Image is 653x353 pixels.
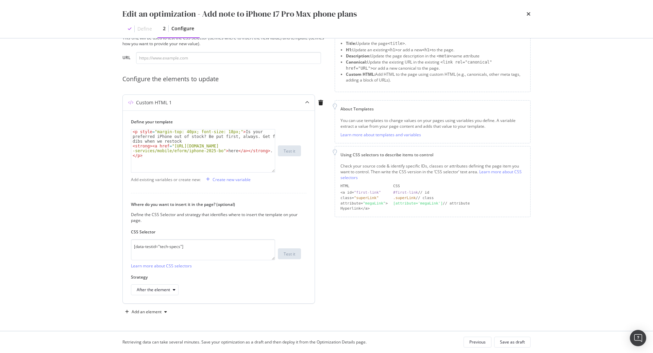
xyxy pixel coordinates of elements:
div: This URL will be used to test the CSS Selector (defines where to insert the new value) and templa... [122,35,326,47]
div: CSS [393,183,525,189]
strong: Title: [346,40,356,46]
div: Add existing variables or create new: [131,177,201,182]
div: Configure the elements to update [122,75,326,84]
button: Add an element [122,306,170,317]
span: <meta> [437,54,451,58]
div: 2 [163,25,166,32]
div: <a id= [340,190,388,195]
strong: H1: [346,47,352,53]
strong: Canonical: [346,59,367,65]
div: Configure [171,25,194,32]
span: <title> [388,41,405,46]
div: After the element [137,288,170,292]
button: Create new variable [203,174,251,185]
div: Test it [284,251,295,257]
div: About Templates [340,106,525,112]
div: Save as draft [500,339,525,345]
div: You can use templates to change values on your pages using variables you define. A variable extra... [340,118,525,129]
div: Define the CSS Selector and strategy that identifies where to insert the template on your page. [131,212,301,223]
label: Where do you want to insert it in the page? (optional) [131,201,301,207]
div: class= [340,195,388,201]
div: Open Intercom Messenger [630,330,646,346]
textarea: [data-testid="tech-specs"] [131,239,275,260]
li: Add HTML to the page using custom HTML (e.g., canonicals, other meta tags, adding a block of URLs). [346,71,525,83]
span: <h1> [388,48,398,52]
div: // id [393,190,525,195]
button: Test it [278,248,301,259]
div: Hyperlink</a> [340,206,388,211]
li: Update the page . [346,40,525,47]
button: Save as draft [494,337,531,348]
div: // class [393,195,525,201]
li: Update an existing or add a new to the page. [346,47,525,53]
label: Define your template [131,119,301,125]
span: <h1> [422,48,432,52]
input: https://www.example.com [136,52,321,64]
div: Test it [284,148,295,154]
div: Define [137,25,152,32]
div: "superLink" [354,196,379,200]
strong: Description: [346,53,370,59]
label: URL [122,55,131,62]
a: Learn more about CSS selectors [340,169,522,180]
div: Retrieving data can take several minutes. Save your optimization as a draft and then deploy it fr... [122,339,367,345]
div: Using CSS selectors to describe items to control [340,152,525,158]
a: Learn more about templates and variables [340,132,421,138]
a: Learn more about CSS selectors [131,263,192,269]
span: <link rel="canonical" href="URL"> [346,60,492,71]
div: attribute= > [340,201,388,206]
strong: Custom HTML: [346,71,375,77]
div: #first-link [393,190,418,195]
div: Edit an optimization - Add note to iPhone 17 Pro Max phone plans [122,8,357,20]
li: Update the page description in the name attribute [346,53,525,59]
div: .superLink [393,196,416,200]
div: times [526,8,531,20]
button: After the element [131,284,179,295]
div: // attribute [393,201,525,206]
label: CSS Selector [131,229,301,235]
button: Test it [278,145,301,156]
div: Check your source code & identify specific IDs, classes or attributes defining the page item you ... [340,163,525,180]
li: Update the existing URL in the existing or add a new canonical to the page. [346,59,525,71]
div: "first-link" [354,190,381,195]
label: Strategy [131,274,301,280]
div: [attribute='megaLink'] [393,201,443,206]
div: Custom HTML 1 [136,99,172,106]
div: Add an element [132,310,162,314]
button: Previous [464,337,491,348]
div: Create new variable [213,177,251,182]
div: Previous [469,339,486,345]
div: HTML [340,183,388,189]
div: "megaLink" [363,201,385,206]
